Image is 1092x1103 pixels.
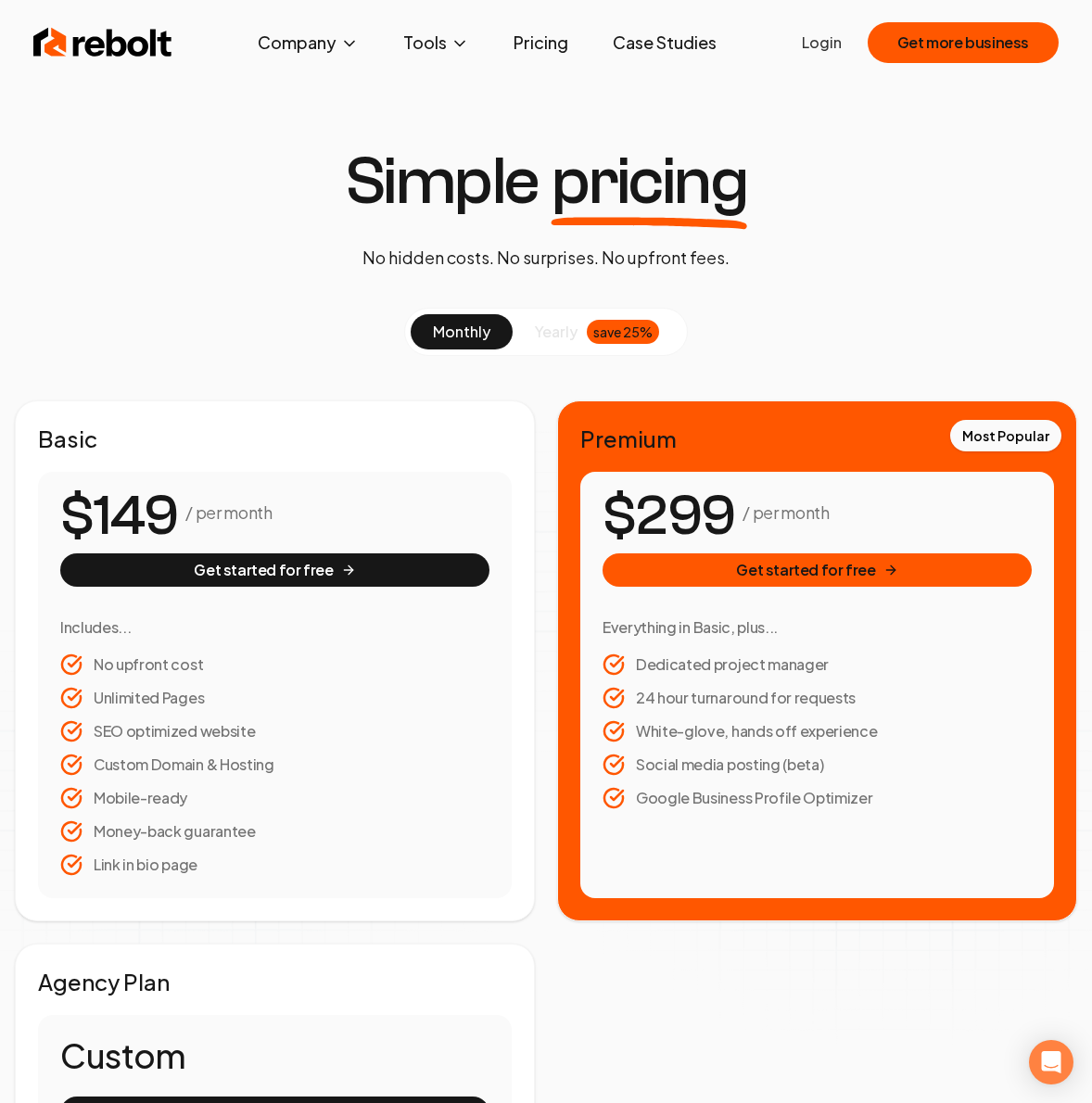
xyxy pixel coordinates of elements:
h1: Custom [60,1037,489,1074]
img: Rebolt Logo [33,24,172,61]
li: Google Business Profile Optimizer [603,787,1032,809]
a: Login [802,32,842,54]
div: Most Popular [950,420,1061,451]
div: Open Intercom Messenger [1029,1040,1073,1084]
li: SEO optimized website [60,720,489,742]
span: yearly [535,321,578,343]
button: monthly [411,314,513,349]
button: Get more business [868,22,1059,63]
h1: Simple [345,148,748,215]
li: Link in bio page [60,854,489,876]
span: pricing [552,148,748,215]
li: Social media posting (beta) [603,754,1032,776]
p: No hidden costs. No surprises. No upfront fees. [362,245,730,271]
button: Tools [388,24,484,61]
button: Get started for free [60,553,489,587]
a: Pricing [499,24,583,61]
li: Mobile-ready [60,787,489,809]
button: yearlysave 25% [513,314,681,349]
div: save 25% [587,320,659,344]
number-flow-react: $299 [603,475,735,558]
li: Unlimited Pages [60,687,489,709]
h2: Basic [38,424,512,453]
li: No upfront cost [60,653,489,676]
li: Money-back guarantee [60,820,489,843]
a: Case Studies [598,24,731,61]
p: / per month [743,500,829,526]
span: monthly [433,322,490,341]
p: / per month [185,500,272,526]
li: 24 hour turnaround for requests [603,687,1032,709]
li: White-glove, hands off experience [603,720,1032,742]
button: Get started for free [603,553,1032,587]
li: Dedicated project manager [603,653,1032,676]
button: Company [243,24,374,61]
number-flow-react: $149 [60,475,178,558]
h2: Premium [580,424,1054,453]
h3: Includes... [60,616,489,639]
h3: Everything in Basic, plus... [603,616,1032,639]
h2: Agency Plan [38,967,512,996]
li: Custom Domain & Hosting [60,754,489,776]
